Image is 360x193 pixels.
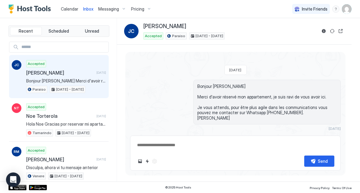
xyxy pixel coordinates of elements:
input: Input Field [19,42,108,52]
a: Terms Of Use [332,184,352,191]
a: Host Tools Logo [8,5,54,14]
span: Unread [85,28,99,34]
span: Paraiso [33,87,46,92]
span: Tamarindo [33,130,52,136]
span: Privacy Policy [310,186,330,190]
button: Quick reply [144,158,151,165]
span: Inbox [83,6,93,11]
span: Bonjour [PERSON_NAME] Merci d'avoir réservé mon appartement, je suis ravi de vous avoir ici. Je v... [26,78,106,84]
span: Accepted [145,33,162,39]
span: Accepted [28,61,45,66]
span: © 2025 Host Tools [165,185,192,189]
button: Open reservation [337,27,344,35]
span: [PERSON_NAME] [26,70,94,76]
span: [DATE] [329,126,341,131]
span: [PERSON_NAME] [143,23,186,30]
span: Paraiso [172,33,185,39]
span: JC [14,62,19,68]
span: [DATE] - [DATE] [56,87,84,92]
span: RM [14,149,20,154]
button: Upload image [136,158,144,165]
span: NT [14,105,19,111]
a: Inbox [83,6,93,12]
div: Send [318,158,328,164]
a: Privacy Policy [310,184,330,191]
span: [DATE] - [DATE] [55,173,82,179]
button: Reservation information [320,27,327,35]
span: Terms Of Use [332,186,352,190]
span: [DATE] - [DATE] [196,33,223,39]
button: Unread [76,27,108,35]
div: menu [332,5,340,13]
span: [DATE] [230,68,242,72]
a: App Store [8,185,27,190]
span: [DATE] [96,114,106,118]
div: User profile [342,4,352,14]
span: Calendar [61,6,78,11]
div: Open Intercom Messenger [6,172,20,187]
span: Scheduled [49,28,69,34]
button: Sync reservation [329,27,336,35]
span: Accepted [28,104,45,110]
button: Recent [10,27,42,35]
span: Disculpa, ahora vi tu mensaje anterior [26,165,106,170]
span: JC [128,27,135,35]
span: Venere [33,173,44,179]
a: Google Play Store [29,185,47,190]
button: Send [304,156,334,167]
button: Scheduled [43,27,75,35]
span: [PERSON_NAME] [26,156,94,162]
span: Messaging [98,6,119,12]
span: Invite Friends [302,6,327,12]
span: [DATE] - [DATE] [62,130,89,136]
a: Calendar [61,6,78,12]
span: Bonjour [PERSON_NAME] Merci d'avoir réservé mon appartement, je suis ravi de vous avoir ici. Je v... [197,84,337,121]
span: Hola Noe Gracias por reservar mi apartamento, estoy encantada de teneros por aquí. Te estaré espe... [26,121,106,127]
span: [DATE] [96,71,106,75]
div: tab-group [8,25,109,37]
span: Recent [19,28,33,34]
span: Noe Torterola [26,113,94,119]
span: [DATE] [96,157,106,161]
span: Accepted [28,148,45,153]
span: Pricing [131,6,144,12]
